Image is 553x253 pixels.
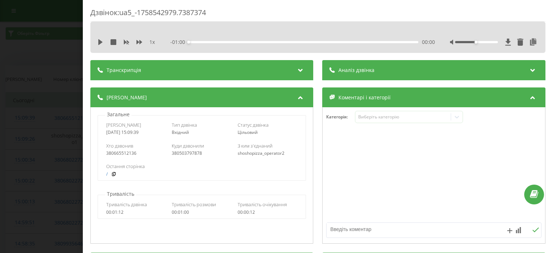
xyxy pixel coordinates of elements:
[106,130,166,135] div: [DATE] 15:09:39
[106,172,108,177] a: /
[358,114,448,120] div: Виберіть категорію
[327,114,355,119] h4: Категорія :
[238,201,287,208] span: Тривалість очікування
[172,122,197,128] span: Тип дзвінка
[172,210,232,215] div: 00:01:00
[106,143,133,149] span: Хто дзвонив
[172,151,232,156] div: 380503797878
[238,143,273,149] span: З ким з'єднаний
[105,190,136,198] p: Тривалість
[106,122,141,128] span: [PERSON_NAME]
[339,67,375,74] span: Аналіз дзвінка
[107,94,147,101] span: [PERSON_NAME]
[172,201,216,208] span: Тривалість розмови
[475,41,477,44] div: Accessibility label
[238,122,269,128] span: Статус дзвінка
[238,129,258,135] span: Цільовий
[339,94,391,101] span: Коментарі і категорії
[106,210,166,215] div: 00:01:12
[238,210,298,215] div: 00:00:12
[171,39,189,46] span: - 01:00
[188,41,190,44] div: Accessibility label
[105,111,131,118] p: Загальне
[172,143,204,149] span: Куди дзвонили
[107,67,141,74] span: Транскрипція
[149,39,155,46] span: 1 x
[90,8,545,22] div: Дзвінок : ua5_-1758542979.7387374
[106,163,145,170] span: Остання сторінка
[106,151,166,156] div: 380665512136
[106,201,147,208] span: Тривалість дзвінка
[238,151,298,156] div: shoshopizza_operator2
[172,129,189,135] span: Вхідний
[422,39,435,46] span: 00:00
